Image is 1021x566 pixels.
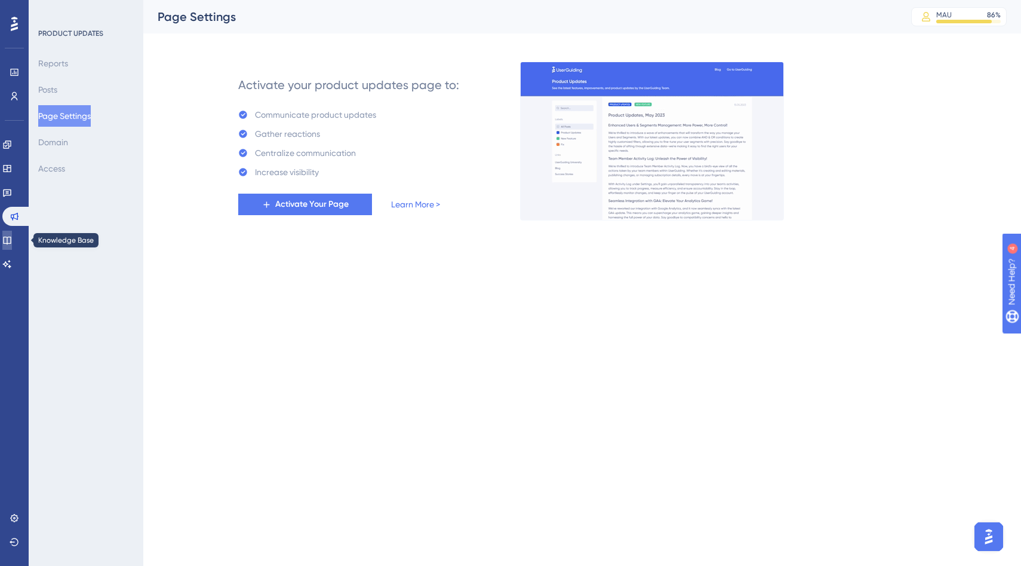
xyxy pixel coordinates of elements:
div: 4 [83,6,87,16]
div: Communicate product updates [255,108,376,122]
iframe: UserGuiding AI Assistant Launcher [971,519,1007,555]
img: 253145e29d1258e126a18a92d52e03bb.gif [520,62,784,221]
div: MAU [936,10,952,20]
button: Page Settings [38,105,91,127]
div: Page Settings [158,8,881,25]
div: Gather reactions [255,127,320,141]
button: Reports [38,53,68,74]
button: Domain [38,131,68,153]
div: Activate your product updates page to: [238,77,459,93]
a: Learn More > [391,197,440,212]
button: Access [38,158,65,179]
button: Activate Your Page [238,194,372,215]
span: Activate Your Page [275,197,349,212]
span: Need Help? [28,3,75,17]
div: Centralize communication [255,146,356,160]
div: Increase visibility [255,165,319,179]
button: Posts [38,79,57,100]
div: PRODUCT UPDATES [38,29,103,38]
div: 86 % [987,10,1001,20]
